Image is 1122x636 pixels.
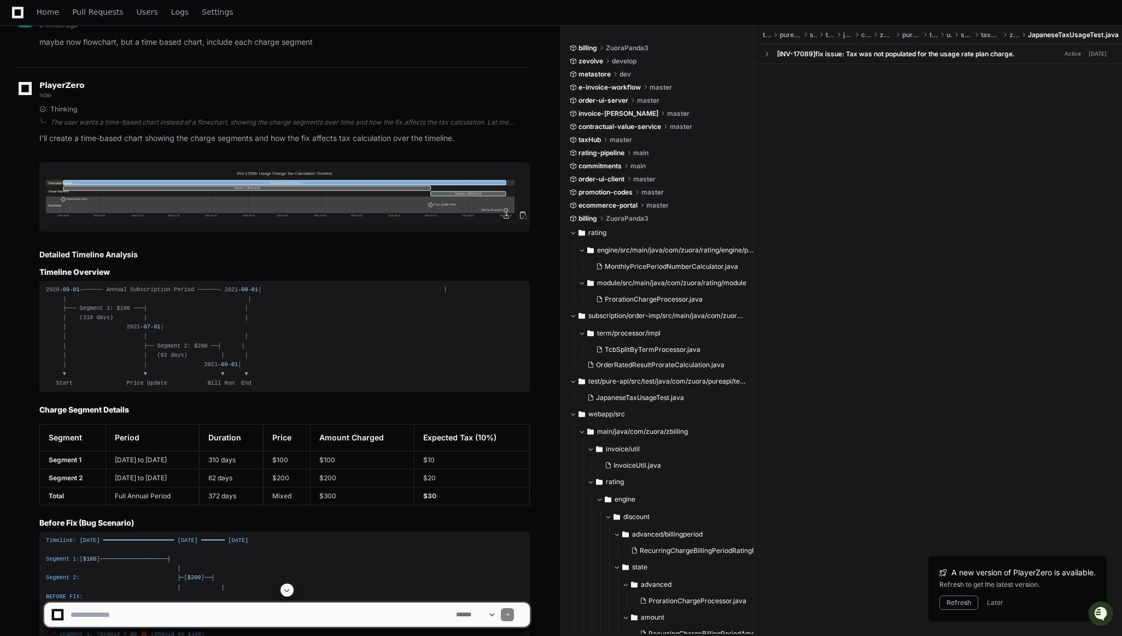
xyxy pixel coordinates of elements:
span: -01 [248,286,258,293]
p: maybe now flowchart, but a time based chart, include each charge segment [39,36,530,49]
span: discount [623,513,650,521]
span: rating [588,228,606,237]
button: state [613,558,790,576]
span: master [667,109,689,118]
svg: Directory [605,493,611,506]
button: InvoiceUtil.java [600,458,757,473]
td: 372 days [199,487,263,505]
td: [DATE] to [DATE] [106,469,199,487]
button: TcbSplitByTermProcessor.java [592,342,739,357]
span: uri [946,31,952,39]
span: master [641,188,664,197]
span: engine/src/main/java/com/zuora/rating/engine/price [597,246,755,255]
span: ──┤ [204,574,214,581]
span: JapaneseTaxUsageTest.java [1028,31,1119,39]
span: [DATE] [228,537,248,544]
div: Start new chat [37,81,179,92]
span: ProrationChargeProcessor.java [605,295,703,304]
span: │ [177,565,180,572]
span: MonthlyPricePeriodNumberCalculator.java [605,262,738,271]
span: A new version of PlayerZero is available. [951,567,1096,578]
span: -01 [228,361,238,368]
svg: Directory [596,443,603,456]
button: MonthlyPricePeriodNumberCalculator.java [592,259,748,274]
span: $100 [83,556,97,562]
span: com [861,31,871,39]
strong: Total [49,492,64,500]
span: InvoiceUtil.java [613,461,661,470]
span: master [637,96,659,105]
span: state [632,563,647,572]
span: contractual-value-service [578,122,661,131]
td: [DATE] to [DATE] [106,451,199,469]
button: advanced [622,576,798,593]
span: ZuoraPanda3 [606,44,648,52]
span: -01 [150,323,160,330]
button: webapp/src [570,405,746,423]
svg: Directory [622,561,629,574]
span: commitments [578,162,622,170]
svg: Directory [587,425,594,438]
svg: Directory [613,510,620,523]
strong: Timeline Overview [39,267,110,276]
span: ztax [1009,31,1019,39]
span: RecurringChargeBillingPeriodRatingProcessor.java [640,546,798,555]
img: PlayerZero [11,11,33,33]
span: rating-pipeline [578,149,624,157]
span: test/pure-api/src/test/java/com/zuora/pureapi/test/uri/soap/taxation/ztax [588,377,746,386]
span: zuora [880,31,893,39]
span: order-ui-client [578,175,624,184]
span: billing [578,214,597,223]
div: Welcome [11,44,199,61]
span: Segment 1: [46,556,80,562]
span: Settings [202,9,233,15]
span: module/src/main/java/com/zuora/rating/module [597,279,746,287]
img: svg+xml,%3Csvg%20id%3D%22mermaid-container%22%20width%3D%22100%25%22%20xmlns%3D%22http%3A%2F%2Fww... [39,162,530,232]
div: [DATE] [1089,50,1107,58]
a: Powered byPylon [77,114,132,123]
span: TcbSplitByTermProcessor.java [605,345,700,354]
th: Price [263,424,310,451]
span: test [763,31,772,39]
span: rating [606,478,624,486]
button: Later [987,598,1003,607]
svg: Directory [587,276,594,290]
div: Refresh to get the latest version. [939,580,1096,589]
span: billing [578,44,597,52]
span: Pylon [109,115,132,123]
svg: Directory [622,528,629,541]
button: module/src/main/java/com/zuora/rating/module [578,274,755,292]
button: main/java/com/zuora/zbilling [578,423,755,440]
span: taxation [981,31,1001,39]
button: RecurringChargeBillingPeriodRatingProcessor.java [627,543,792,558]
span: ZuoraPanda3 [606,214,648,223]
button: test/pure-api/src/test/java/com/zuora/pureapi/test/uri/soap/taxation/ztax [570,373,746,390]
button: discount [605,508,781,526]
button: advanced/billingperiod [613,526,790,543]
span: Timeline: [46,537,76,544]
span: order-ui-server [578,96,628,105]
span: term/processor/impl [597,329,661,338]
button: Refresh [939,596,978,610]
td: $300 [310,487,414,505]
strong: Segment 2 [49,474,83,482]
span: -09 [218,361,227,368]
button: JapaneseTaxUsageTest.java [583,390,739,405]
button: rating [570,224,746,242]
svg: Directory [578,226,585,239]
span: ━━━━━━━ [201,537,225,544]
div: [INV-17089]fix issue: Tax was not populated for the usage rate plan charge. [777,50,1015,58]
span: OrderRatedResultProrateCalculation.java [596,361,724,369]
span: Home [37,9,59,15]
strong: Before Fix (Bug Scenario) [39,518,134,527]
span: master [650,83,672,92]
div: 2020 ←────── Annual Subscription Period ──────→ 2021 │ │ │ │ ├─── Segment 1: $100 ───┤ │ │ (310 d... [46,285,523,388]
span: soap [961,31,972,39]
svg: Directory [578,309,585,322]
td: $200 [263,469,310,487]
th: Period [106,424,199,451]
img: 1756235613930-3d25f9e4-fa56-45dd-b3ad-e072dfbd1548 [11,81,31,101]
span: [DATE] [178,537,198,544]
span: invoice-[PERSON_NAME] [578,109,658,118]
